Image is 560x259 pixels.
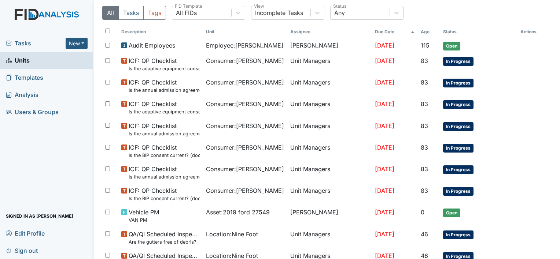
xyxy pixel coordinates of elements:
[129,152,200,159] small: Is the BIP consent current? (document the date, BIP number in the comment section)
[6,39,66,48] a: Tasks
[440,26,517,38] th: Toggle SortBy
[287,205,372,226] td: [PERSON_NAME]
[375,230,394,238] span: [DATE]
[375,79,394,86] span: [DATE]
[6,89,38,101] span: Analysis
[206,100,284,108] span: Consumer : [PERSON_NAME]
[129,108,200,115] small: Is the adaptive equipment consent current? (document the date in the comment section)
[129,195,200,202] small: Is the BIP consent current? (document the date, BIP number in the comment section)
[255,8,303,17] div: Incomplete Tasks
[443,122,474,131] span: In Progress
[206,165,284,173] span: Consumer : [PERSON_NAME]
[375,209,394,216] span: [DATE]
[287,38,372,53] td: [PERSON_NAME]
[375,57,394,64] span: [DATE]
[421,209,424,216] span: 0
[287,183,372,205] td: Unit Managers
[421,79,428,86] span: 83
[129,165,200,180] span: ICF: QP Checklist Is the annual admission agreement current? (document the date in the comment se...
[443,165,474,174] span: In Progress
[6,72,43,83] span: Templates
[129,173,200,180] small: Is the annual admission agreement current? (document the date in the comment section)
[334,8,345,17] div: Any
[375,122,394,129] span: [DATE]
[176,8,197,17] div: All FIDs
[421,230,428,238] span: 46
[421,165,428,173] span: 83
[418,26,440,38] th: Toggle SortBy
[517,26,551,38] th: Actions
[421,144,428,151] span: 83
[118,6,144,20] button: Tasks
[129,78,200,94] span: ICF: QP Checklist Is the annual admission agreement current? (document the date in the comment se...
[375,165,394,173] span: [DATE]
[206,121,284,130] span: Consumer : [PERSON_NAME]
[143,6,166,20] button: Tags
[443,209,460,217] span: Open
[287,75,372,97] td: Unit Managers
[443,100,474,109] span: In Progress
[287,227,372,248] td: Unit Managers
[443,230,474,239] span: In Progress
[129,65,200,72] small: Is the adaptive equipment consent current? (document the date in the comment section)
[287,119,372,140] td: Unit Managers
[287,53,372,75] td: Unit Managers
[129,100,200,115] span: ICF: QP Checklist Is the adaptive equipment consent current? (document the date in the comment se...
[443,42,460,50] span: Open
[105,29,110,33] input: Toggle All Rows Selected
[6,245,38,256] span: Sign out
[206,56,284,65] span: Consumer : [PERSON_NAME]
[102,6,119,20] button: All
[66,38,88,49] button: New
[375,100,394,108] span: [DATE]
[443,144,474,153] span: In Progress
[287,162,372,183] td: Unit Managers
[129,121,200,137] span: ICF: QP Checklist Is the annual admission agreement current? (document the date in the comment se...
[6,106,59,118] span: Users & Groups
[129,208,159,224] span: Vehicle PM VAN PM
[421,57,428,64] span: 83
[6,210,73,222] span: Signed in as [PERSON_NAME]
[443,79,474,87] span: In Progress
[375,144,394,151] span: [DATE]
[129,230,200,245] span: QA/QI Scheduled Inspection Are the gutters free of debris?
[129,87,200,94] small: Is the annual admission agreement current? (document the date in the comment section)
[206,143,284,152] span: Consumer : [PERSON_NAME]
[6,228,45,239] span: Edit Profile
[206,41,283,50] span: Employee : [PERSON_NAME]
[421,122,428,129] span: 83
[102,6,166,20] div: Type filter
[129,41,175,50] span: Audit Employees
[118,26,203,38] th: Toggle SortBy
[287,97,372,118] td: Unit Managers
[6,55,30,66] span: Units
[421,42,430,49] span: 115
[203,26,288,38] th: Toggle SortBy
[129,56,200,72] span: ICF: QP Checklist Is the adaptive equipment consent current? (document the date in the comment se...
[443,187,474,196] span: In Progress
[206,78,284,87] span: Consumer : [PERSON_NAME]
[129,217,159,224] small: VAN PM
[421,100,428,108] span: 83
[206,186,284,195] span: Consumer : [PERSON_NAME]
[375,187,394,194] span: [DATE]
[129,186,200,202] span: ICF: QP Checklist Is the BIP consent current? (document the date, BIP number in the comment section)
[287,140,372,162] td: Unit Managers
[421,187,428,194] span: 83
[287,26,372,38] th: Assignee
[443,57,474,66] span: In Progress
[206,208,270,217] span: Asset : 2019 ford 27549
[129,239,200,245] small: Are the gutters free of debris?
[372,26,418,38] th: Toggle SortBy
[129,143,200,159] span: ICF: QP Checklist Is the BIP consent current? (document the date, BIP number in the comment section)
[129,130,200,137] small: Is the annual admission agreement current? (document the date in the comment section)
[206,230,258,239] span: Location : Nine Foot
[375,42,394,49] span: [DATE]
